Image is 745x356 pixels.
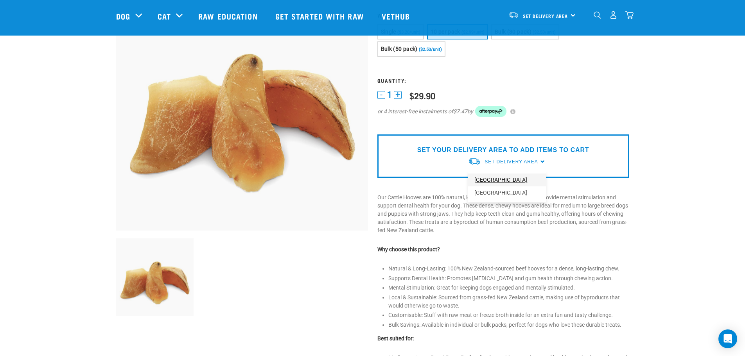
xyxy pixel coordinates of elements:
[388,311,629,319] li: Customisable: Stuff with raw meat or freeze broth inside for an extra fun and tasty challenge.
[374,0,420,32] a: Vethub
[388,321,629,329] li: Bulk Savings: Available in individual or bulk packs, perfect for dogs who love these durable treats.
[377,77,629,83] h3: Quantity:
[419,47,442,52] span: ($2.50/unit)
[377,335,414,342] strong: Best suited for:
[485,159,538,165] span: Set Delivery Area
[417,145,589,155] p: SET YOUR DELIVERY AREA TO ADD ITEMS TO CART
[377,106,629,117] div: or 4 interest-free instalments of by
[468,174,546,186] a: [GEOGRAPHIC_DATA]
[475,106,506,117] img: Afterpay
[377,246,440,252] strong: Why choose this product?
[718,329,737,348] div: Open Intercom Messenger
[625,11,634,19] img: home-icon@2x.png
[468,157,481,165] img: van-moving.png
[116,10,130,22] a: Dog
[388,274,629,283] li: Supports Dental Health: Promotes [MEDICAL_DATA] and gum health through chewing action.
[394,91,402,99] button: +
[381,46,418,52] span: Bulk (50 pack)
[388,293,629,310] li: Local & Sustainable: Sourced from grass-fed New Zealand cattle, making use of byproducts that wou...
[409,91,435,100] div: $29.90
[609,11,618,19] img: user.png
[594,11,601,19] img: home-icon-1@2x.png
[523,14,568,17] span: Set Delivery Area
[508,11,519,18] img: van-moving.png
[377,193,629,234] p: Our Cattle Hooves are 100% natural, long-lasting treats designed to provide mental stimulation an...
[377,91,385,99] button: -
[453,107,467,116] span: $7.47
[190,0,267,32] a: Raw Education
[158,10,171,22] a: Cat
[377,41,445,57] button: Bulk (50 pack) ($2.50/unit)
[116,238,194,316] img: Pile Of Cattle Hooves Treats For Dogs
[267,0,374,32] a: Get started with Raw
[468,186,546,199] a: [GEOGRAPHIC_DATA]
[387,91,392,99] span: 1
[388,265,629,273] li: Natural & Long-Lasting: 100% New Zealand-sourced beef hooves for a dense, long-lasting chew.
[388,284,629,292] li: Mental Stimulation: Great for keeping dogs engaged and mentally stimulated.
